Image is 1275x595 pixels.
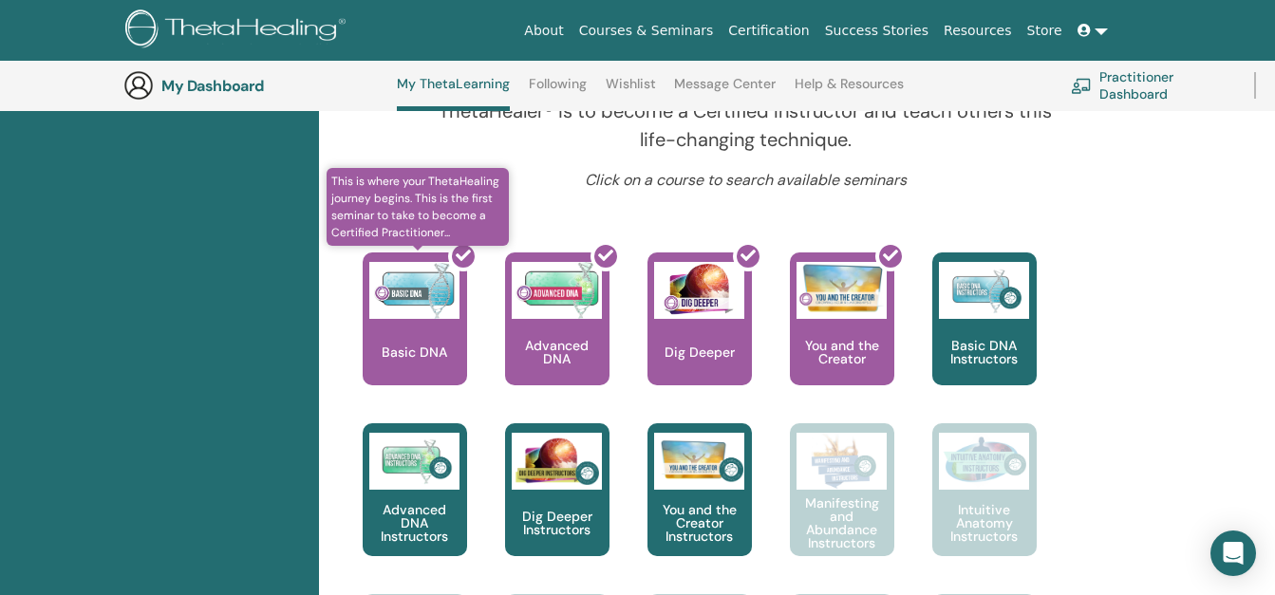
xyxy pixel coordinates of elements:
[654,433,744,490] img: You and the Creator Instructors
[1071,78,1092,93] img: chalkboard-teacher.svg
[327,168,510,246] span: This is where your ThetaHealing journey begins. This is the first seminar to take to become a Cer...
[505,423,609,594] a: Dig Deeper Instructors Dig Deeper Instructors
[363,423,467,594] a: Advanced DNA Instructors Advanced DNA Instructors
[647,423,752,594] a: You and the Creator Instructors You and the Creator Instructors
[932,339,1037,365] p: Basic DNA Instructors
[512,433,602,490] img: Dig Deeper Instructors
[1210,530,1256,576] div: Open Intercom Messenger
[529,76,587,106] a: Following
[939,262,1029,319] img: Basic DNA Instructors
[505,252,609,423] a: Advanced DNA Advanced DNA
[795,76,904,106] a: Help & Resources
[421,68,1070,154] p: The best way to strengthen your skills and understanding as a ThetaHealer® is to become a Certifi...
[397,76,510,111] a: My ThetaLearning
[647,252,752,423] a: Dig Deeper Dig Deeper
[817,13,936,48] a: Success Stories
[421,169,1070,192] p: Click on a course to search available seminars
[939,433,1029,490] img: Intuitive Anatomy Instructors
[932,252,1037,423] a: Basic DNA Instructors Basic DNA Instructors
[369,433,459,490] img: Advanced DNA Instructors
[572,13,722,48] a: Courses & Seminars
[657,345,742,359] p: Dig Deeper
[797,262,887,314] img: You and the Creator
[125,9,352,52] img: logo.png
[123,70,154,101] img: generic-user-icon.jpg
[797,433,887,490] img: Manifesting and Abundance Instructors
[936,13,1020,48] a: Resources
[790,252,894,423] a: You and the Creator You and the Creator
[1020,13,1070,48] a: Store
[369,262,459,319] img: Basic DNA
[790,496,894,549] p: Manifesting and Abundance Instructors
[1071,65,1231,106] a: Practitioner Dashboard
[505,510,609,536] p: Dig Deeper Instructors
[790,423,894,594] a: Manifesting and Abundance Instructors Manifesting and Abundance Instructors
[932,423,1037,594] a: Intuitive Anatomy Instructors Intuitive Anatomy Instructors
[674,76,776,106] a: Message Center
[647,503,752,543] p: You and the Creator Instructors
[161,77,351,95] h3: My Dashboard
[654,262,744,319] img: Dig Deeper
[606,76,656,106] a: Wishlist
[932,503,1037,543] p: Intuitive Anatomy Instructors
[790,339,894,365] p: You and the Creator
[512,262,602,319] img: Advanced DNA
[363,503,467,543] p: Advanced DNA Instructors
[516,13,571,48] a: About
[505,339,609,365] p: Advanced DNA
[721,13,816,48] a: Certification
[363,252,467,423] a: This is where your ThetaHealing journey begins. This is the first seminar to take to become a Cer...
